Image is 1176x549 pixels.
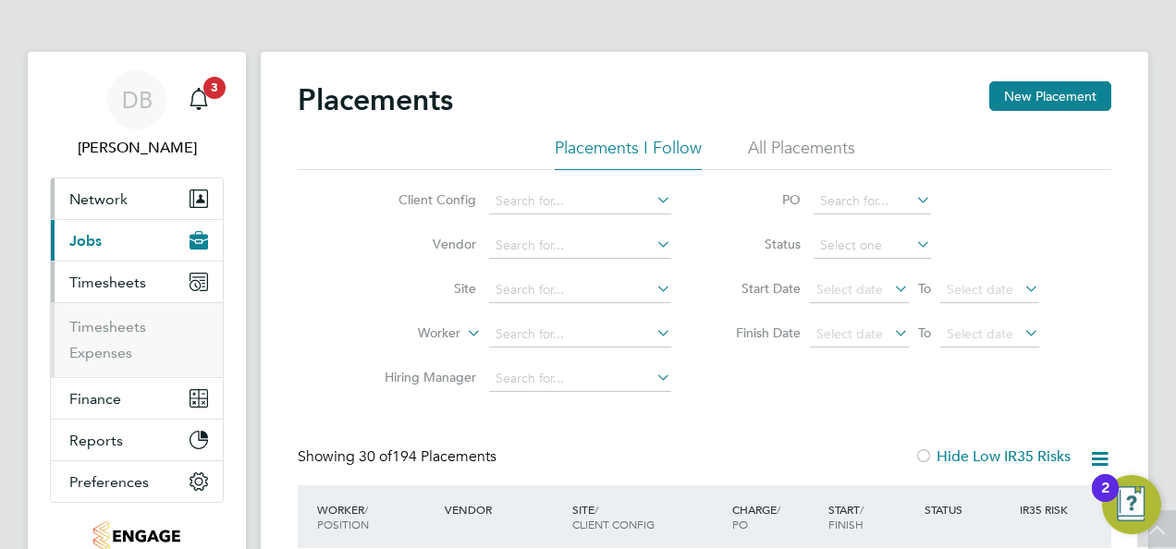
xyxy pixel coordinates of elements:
input: Select one [814,233,931,259]
a: 3 [180,70,217,129]
span: Select date [816,281,883,298]
label: PO [717,191,801,208]
input: Search for... [814,189,931,214]
div: Site [568,493,728,541]
div: Timesheets [51,302,223,377]
span: 3 [203,77,226,99]
span: Finance [69,390,121,408]
input: Search for... [489,189,671,214]
div: Status [920,493,1016,526]
span: / Position [317,502,369,531]
span: Select date [816,325,883,342]
div: Showing [298,447,500,467]
div: Start [824,493,920,541]
span: To [913,321,937,345]
span: Select date [947,325,1013,342]
label: Client Config [370,191,476,208]
span: DB [122,88,153,112]
span: 194 Placements [359,447,496,466]
div: 2 [1101,488,1109,512]
button: Open Resource Center, 2 new notifications [1102,475,1161,534]
div: IR35 Risk [1015,493,1079,526]
button: Preferences [51,461,223,502]
span: Preferences [69,473,149,491]
span: Timesheets [69,274,146,291]
label: Hide Low IR35 Risks [914,447,1071,466]
span: To [913,276,937,300]
label: Vendor [370,236,476,252]
input: Search for... [489,277,671,303]
button: Timesheets [51,262,223,302]
label: Hiring Manager [370,369,476,385]
label: Status [717,236,801,252]
button: New Placement [989,81,1111,111]
button: Reports [51,420,223,460]
input: Search for... [489,233,671,259]
h2: Placements [298,81,453,118]
li: All Placements [748,137,855,170]
div: Worker [312,493,440,541]
label: Site [370,280,476,297]
span: Daniel Bassett [50,137,224,159]
label: Start Date [717,280,801,297]
span: 30 of [359,447,392,466]
div: Charge [728,493,824,541]
li: Placements I Follow [555,137,702,170]
input: Search for... [489,366,671,392]
label: Finish Date [717,324,801,341]
a: Expenses [69,344,132,361]
button: Finance [51,378,223,419]
span: Network [69,190,128,208]
a: DB[PERSON_NAME] [50,70,224,159]
span: Select date [947,281,1013,298]
button: Jobs [51,220,223,261]
a: Timesheets [69,318,146,335]
input: Search for... [489,322,671,348]
div: Vendor [440,493,568,526]
span: Reports [69,432,123,449]
span: / PO [732,502,780,531]
span: / Finish [828,502,864,531]
label: Worker [354,324,460,343]
span: / Client Config [572,502,655,531]
span: Jobs [69,232,102,250]
button: Network [51,178,223,219]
